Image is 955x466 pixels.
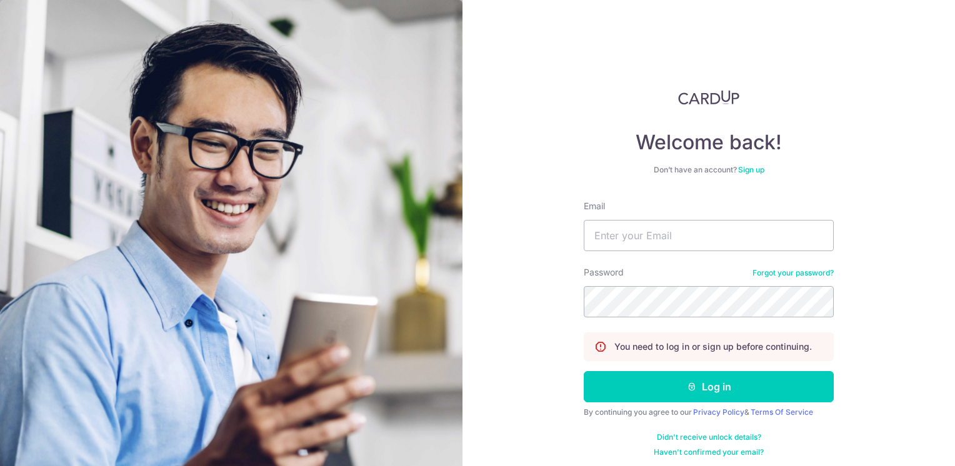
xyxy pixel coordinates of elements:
input: Enter your Email [584,220,834,251]
a: Terms Of Service [751,407,813,417]
img: CardUp Logo [678,90,739,105]
button: Log in [584,371,834,402]
div: By continuing you agree to our & [584,407,834,417]
a: Privacy Policy [693,407,744,417]
div: Don’t have an account? [584,165,834,175]
a: Forgot your password? [752,268,834,278]
label: Password [584,266,624,279]
a: Haven't confirmed your email? [654,447,764,457]
a: Didn't receive unlock details? [657,432,761,442]
a: Sign up [738,165,764,174]
label: Email [584,200,605,212]
h4: Welcome back! [584,130,834,155]
p: You need to log in or sign up before continuing. [614,340,812,353]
